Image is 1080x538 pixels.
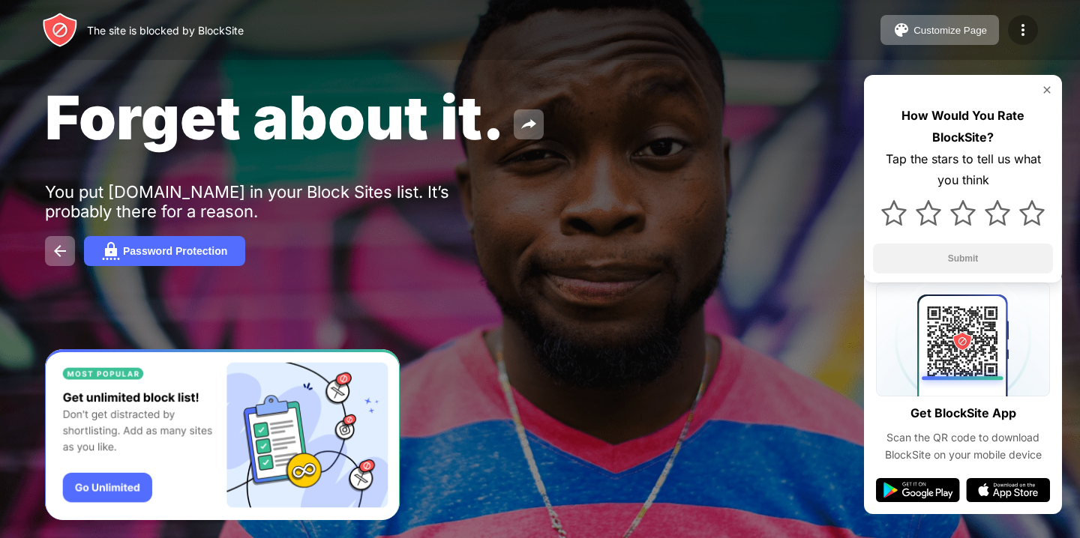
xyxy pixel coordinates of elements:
[910,402,1016,424] div: Get BlockSite App
[950,200,976,226] img: star.svg
[873,148,1053,192] div: Tap the stars to tell us what you think
[876,429,1050,463] div: Scan the QR code to download BlockSite on your mobile device
[873,105,1053,148] div: How Would You Rate BlockSite?
[966,478,1050,502] img: app-store.svg
[45,349,400,521] iframe: Banner
[520,115,538,133] img: share.svg
[1041,84,1053,96] img: rate-us-close.svg
[84,236,245,266] button: Password Protection
[881,200,907,226] img: star.svg
[880,15,999,45] button: Customize Page
[87,24,244,37] div: The site is blocked by BlockSite
[876,478,960,502] img: google-play.svg
[102,242,120,260] img: password.svg
[1019,200,1045,226] img: star.svg
[892,21,910,39] img: pallet.svg
[1014,21,1032,39] img: menu-icon.svg
[42,12,78,48] img: header-logo.svg
[873,244,1053,273] button: Submit
[45,81,505,154] span: Forget about it.
[45,182,508,221] div: You put [DOMAIN_NAME] in your Block Sites list. It’s probably there for a reason.
[123,245,227,257] div: Password Protection
[913,25,987,36] div: Customize Page
[51,242,69,260] img: back.svg
[916,200,941,226] img: star.svg
[985,200,1010,226] img: star.svg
